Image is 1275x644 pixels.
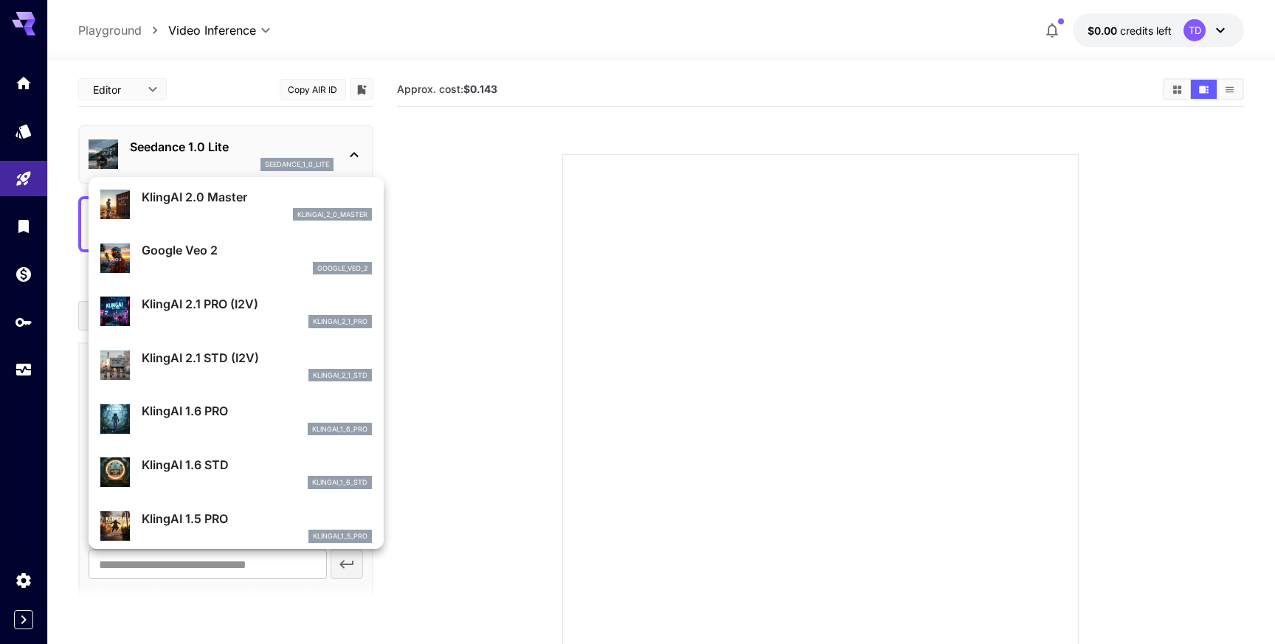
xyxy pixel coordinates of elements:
p: KlingAI 1.5 PRO [142,510,372,527]
p: Google Veo 2 [142,241,372,259]
p: KlingAI 1.6 STD [142,456,372,474]
p: KlingAI 1.6 PRO [142,402,372,420]
p: klingai_1_5_pro [313,531,367,541]
p: klingai_1_6_std [312,477,367,488]
div: KlingAI 1.5 PROklingai_1_5_pro [100,504,372,549]
p: KlingAI 2.0 Master [142,188,372,206]
div: KlingAI 2.0 Masterklingai_2_0_master [100,182,372,227]
div: KlingAI 2.1 STD (I2V)klingai_2_1_std [100,343,372,388]
div: KlingAI 1.6 STDklingai_1_6_std [100,450,372,495]
div: KlingAI 2.1 PRO (I2V)klingai_2_1_pro [100,289,372,334]
p: google_veo_2 [317,263,367,274]
p: klingai_1_6_pro [312,424,367,434]
p: klingai_2_1_pro [313,316,367,327]
p: KlingAI 2.1 PRO (I2V) [142,295,372,313]
p: klingai_2_1_std [313,370,367,381]
p: KlingAI 2.1 STD (I2V) [142,349,372,367]
p: klingai_2_0_master [297,210,367,220]
div: Google Veo 2google_veo_2 [100,235,372,280]
div: KlingAI 1.6 PROklingai_1_6_pro [100,396,372,441]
